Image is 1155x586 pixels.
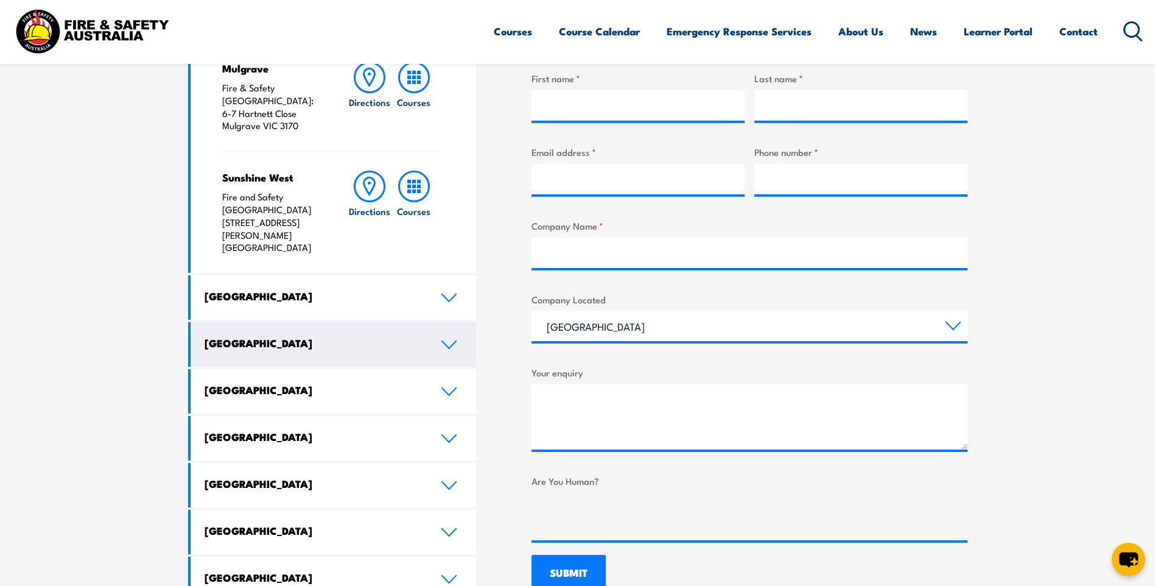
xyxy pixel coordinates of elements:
[532,474,967,488] label: Are You Human?
[397,205,430,217] h6: Courses
[559,15,640,48] a: Course Calendar
[667,15,812,48] a: Emergency Response Services
[392,62,436,132] a: Courses
[349,96,390,108] h6: Directions
[205,289,423,303] h4: [GEOGRAPHIC_DATA]
[494,15,532,48] a: Courses
[532,365,967,379] label: Your enquiry
[205,430,423,443] h4: [GEOGRAPHIC_DATA]
[397,96,430,108] h6: Courses
[205,571,423,584] h4: [GEOGRAPHIC_DATA]
[1059,15,1098,48] a: Contact
[222,62,324,75] h4: Mulgrave
[222,82,324,132] p: Fire & Safety [GEOGRAPHIC_DATA]: 6-7 Hartnett Close Mulgrave VIC 3170
[205,477,423,490] h4: [GEOGRAPHIC_DATA]
[754,145,967,159] label: Phone number
[222,171,324,184] h4: Sunshine West
[191,322,477,367] a: [GEOGRAPHIC_DATA]
[838,15,883,48] a: About Us
[191,510,477,554] a: [GEOGRAPHIC_DATA]
[205,383,423,397] h4: [GEOGRAPHIC_DATA]
[205,524,423,537] h4: [GEOGRAPHIC_DATA]
[754,71,967,85] label: Last name
[191,275,477,320] a: [GEOGRAPHIC_DATA]
[191,463,477,507] a: [GEOGRAPHIC_DATA]
[392,171,436,254] a: Courses
[532,292,967,306] label: Company Located
[222,191,324,254] p: Fire and Safety [GEOGRAPHIC_DATA] [STREET_ADDRESS][PERSON_NAME] [GEOGRAPHIC_DATA]
[205,336,423,350] h4: [GEOGRAPHIC_DATA]
[349,205,390,217] h6: Directions
[348,62,391,132] a: Directions
[532,493,717,540] iframe: reCAPTCHA
[910,15,937,48] a: News
[532,71,745,85] label: First name
[1112,543,1145,576] button: chat-button
[964,15,1033,48] a: Learner Portal
[191,416,477,461] a: [GEOGRAPHIC_DATA]
[532,145,745,159] label: Email address
[532,219,967,233] label: Company Name
[348,171,391,254] a: Directions
[191,369,477,414] a: [GEOGRAPHIC_DATA]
